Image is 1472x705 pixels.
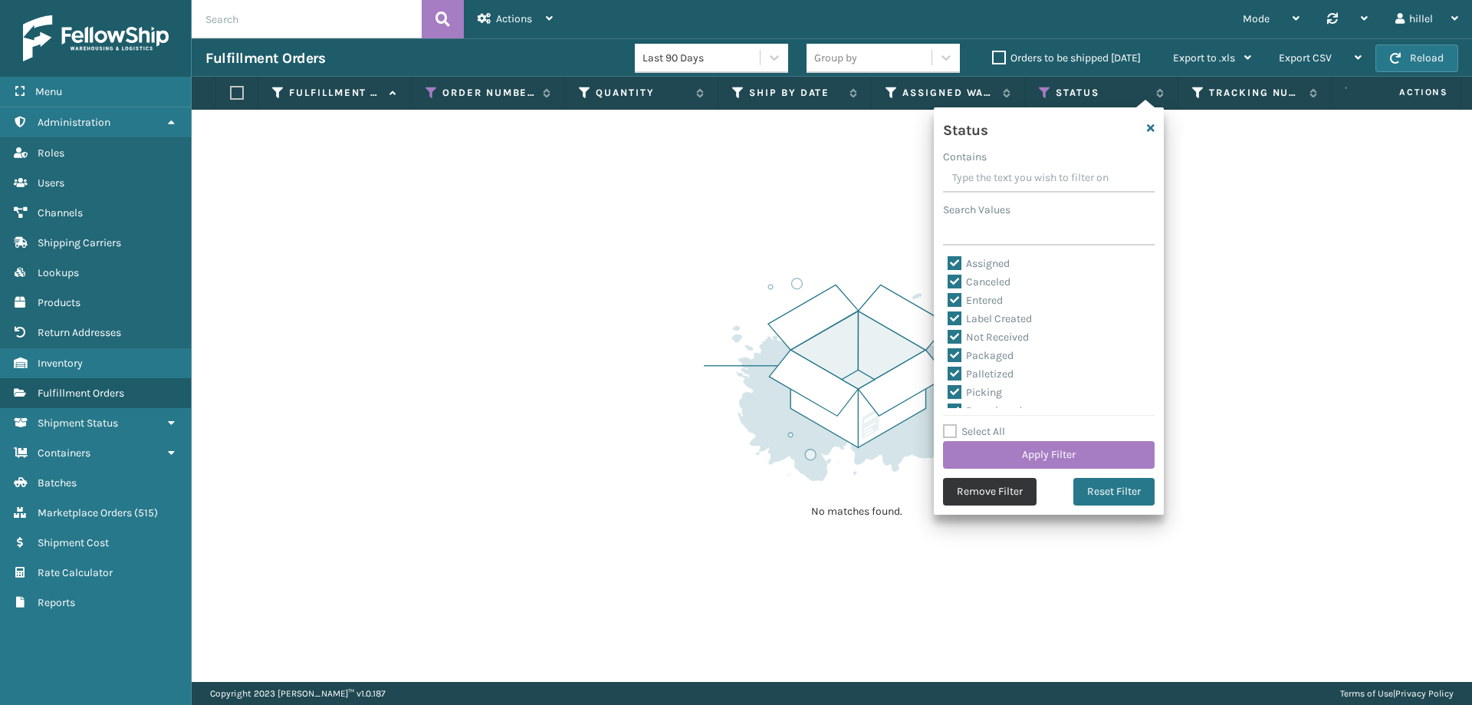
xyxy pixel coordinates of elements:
span: Mode [1243,12,1270,25]
span: Shipment Cost [38,536,109,549]
span: Channels [38,206,83,219]
label: Not Received [948,331,1029,344]
label: Ship By Date [749,86,842,100]
label: Contains [943,149,987,165]
label: Fulfillment Order Id [289,86,382,100]
button: Reset Filter [1073,478,1155,506]
span: Marketplace Orders [38,506,132,519]
span: Administration [38,116,110,129]
label: Entered [948,294,1003,307]
label: Order Number [442,86,535,100]
span: Actions [1351,80,1457,105]
span: Products [38,296,80,309]
button: Reload [1375,44,1458,72]
input: Type the text you wish to filter on [943,165,1155,193]
span: Shipping Carriers [38,236,121,249]
h4: Status [943,117,987,140]
span: Roles [38,147,64,160]
span: Lookups [38,266,79,279]
div: | [1340,682,1454,705]
a: Terms of Use [1340,688,1393,699]
div: Last 90 Days [642,50,761,66]
label: Canceled [948,275,1010,288]
span: Containers [38,446,90,460]
label: Packaged [948,349,1014,362]
div: Group by [814,50,857,66]
span: Return Addresses [38,326,121,339]
p: Copyright 2023 [PERSON_NAME]™ v 1.0.187 [210,682,386,705]
label: Reassigned [948,404,1022,417]
span: Export CSV [1279,51,1332,64]
span: Menu [35,85,62,98]
label: Orders to be shipped [DATE] [992,51,1141,64]
span: Users [38,176,64,189]
label: Label Created [948,312,1032,325]
label: Quantity [596,86,688,100]
label: Palletized [948,367,1014,381]
span: Batches [38,476,77,489]
img: logo [23,15,169,61]
label: Assigned [948,257,1010,270]
label: Picking [948,386,1002,399]
label: Tracking Number [1209,86,1302,100]
span: Reports [38,596,75,609]
span: Shipment Status [38,417,118,430]
span: ( 515 ) [134,506,158,519]
span: Inventory [38,357,83,370]
label: Assigned Warehouse [902,86,995,100]
button: Remove Filter [943,478,1037,506]
span: Rate Calculator [38,566,113,579]
label: Search Values [943,202,1010,218]
label: Status [1056,86,1148,100]
span: Actions [496,12,532,25]
span: Export to .xls [1173,51,1235,64]
span: Fulfillment Orders [38,387,124,400]
h3: Fulfillment Orders [205,49,325,68]
label: Select All [943,425,1005,438]
button: Apply Filter [943,441,1155,469]
a: Privacy Policy [1395,688,1454,699]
